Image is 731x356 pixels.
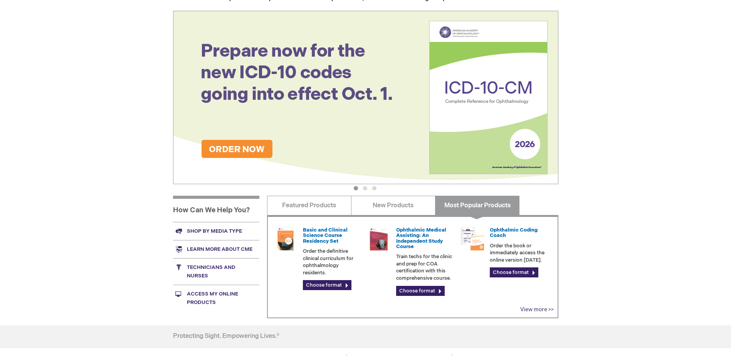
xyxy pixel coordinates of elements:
[173,196,259,222] h1: How Can We Help You?
[396,253,455,282] p: Train techs for the clinic and prep for COA certification with this comprehensive course.
[520,306,554,313] a: View more >>
[435,196,519,215] a: Most Popular Products
[490,267,538,277] a: Choose format
[396,227,446,250] a: Ophthalmic Medical Assisting: An Independent Study Course
[173,222,259,240] a: Shop by media type
[363,186,367,190] button: 2 of 3
[372,186,376,190] button: 3 of 3
[490,242,548,264] p: Order the book or immediately access the online version [DATE].
[173,285,259,311] a: Access My Online Products
[267,196,351,215] a: Featured Products
[303,280,351,290] a: Choose format
[354,186,358,190] button: 1 of 3
[173,258,259,285] a: Technicians and nurses
[173,240,259,258] a: Learn more about CME
[303,248,361,276] p: Order the definitive clinical curriculum for ophthalmology residents.
[490,227,538,238] a: Ophthalmic Coding Coach
[351,196,435,215] a: New Products
[461,227,484,250] img: codngu_60.png
[173,333,279,340] h4: Protecting Sight. Empowering Lives.®
[303,227,348,244] a: Basic and Clinical Science Course Residency Set
[274,227,297,250] img: 02850963u_47.png
[396,286,445,296] a: Choose format
[367,227,390,250] img: 0219007u_51.png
